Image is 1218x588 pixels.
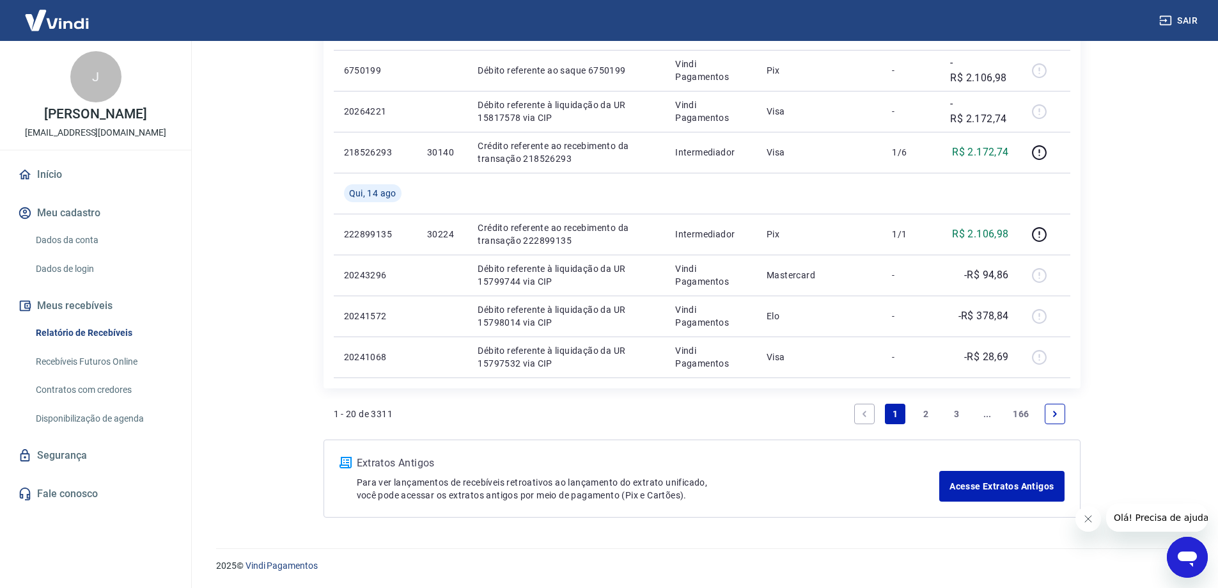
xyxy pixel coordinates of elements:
[478,221,655,247] p: Crédito referente ao recebimento da transação 222899135
[340,457,352,468] img: ícone
[767,64,871,77] p: Pix
[767,310,871,322] p: Elo
[31,406,176,432] a: Disponibilização de agenda
[344,351,407,363] p: 20241068
[15,161,176,189] a: Início
[344,310,407,322] p: 20241572
[675,262,746,288] p: Vindi Pagamentos
[357,456,940,471] p: Extratos Antigos
[478,303,655,329] p: Débito referente à liquidação da UR 15798014 via CIP
[15,441,176,470] a: Segurança
[31,349,176,375] a: Recebíveis Futuros Online
[950,55,1008,86] p: -R$ 2.106,98
[344,228,407,241] p: 222899135
[1106,504,1208,532] iframe: Mensagem da empresa
[344,105,407,118] p: 20264221
[1008,404,1034,424] a: Page 166
[1045,404,1065,424] a: Next page
[31,256,176,282] a: Dados de login
[478,139,655,165] p: Crédito referente ao recebimento da transação 218526293
[216,559,1187,573] p: 2025 ©
[44,107,146,121] p: [PERSON_NAME]
[675,58,746,83] p: Vindi Pagamentos
[939,471,1064,502] a: Acesse Extratos Antigos
[892,64,930,77] p: -
[977,404,997,424] a: Jump forward
[15,292,176,320] button: Meus recebíveis
[675,344,746,370] p: Vindi Pagamentos
[1075,506,1101,532] iframe: Fechar mensagem
[1167,537,1208,578] iframe: Botão para abrir a janela de mensagens
[344,64,407,77] p: 6750199
[344,269,407,282] p: 20243296
[964,349,1009,365] p: -R$ 28,69
[246,560,318,571] a: Vindi Pagamentos
[25,126,166,139] p: [EMAIL_ADDRESS][DOMAIN_NAME]
[15,199,176,227] button: Meu cadastro
[892,228,930,241] p: 1/1
[892,146,930,159] p: 1/6
[675,99,746,124] p: Vindi Pagamentos
[946,404,967,424] a: Page 3
[478,262,655,288] p: Débito referente à liquidação da UR 15799744 via CIP
[478,64,655,77] p: Débito referente ao saque 6750199
[344,146,407,159] p: 218526293
[478,99,655,124] p: Débito referente à liquidação da UR 15817578 via CIP
[892,351,930,363] p: -
[31,377,176,403] a: Contratos com credores
[952,226,1008,242] p: R$ 2.106,98
[892,310,930,322] p: -
[1157,9,1203,33] button: Sair
[70,51,121,102] div: J
[15,1,98,40] img: Vindi
[675,146,746,159] p: Intermediador
[334,408,393,420] p: 1 - 20 de 3311
[15,480,176,508] a: Fale conosco
[675,303,746,329] p: Vindi Pagamentos
[8,9,107,19] span: Olá! Precisa de ajuda?
[767,269,871,282] p: Mastercard
[885,404,905,424] a: Page 1 is your current page
[31,320,176,346] a: Relatório de Recebíveis
[478,344,655,370] p: Débito referente à liquidação da UR 15797532 via CIP
[427,146,457,159] p: 30140
[849,399,1070,429] ul: Pagination
[952,145,1008,160] p: R$ 2.172,74
[675,228,746,241] p: Intermediador
[767,146,871,159] p: Visa
[950,96,1008,127] p: -R$ 2.172,74
[357,476,940,502] p: Para ver lançamentos de recebíveis retroativos ao lançamento do extrato unificado, você pode aces...
[916,404,936,424] a: Page 2
[427,228,457,241] p: 30224
[892,269,930,282] p: -
[854,404,875,424] a: Previous page
[964,267,1009,283] p: -R$ 94,86
[31,227,176,253] a: Dados da conta
[958,308,1009,324] p: -R$ 378,84
[767,228,871,241] p: Pix
[767,105,871,118] p: Visa
[349,187,396,200] span: Qui, 14 ago
[892,105,930,118] p: -
[767,351,871,363] p: Visa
